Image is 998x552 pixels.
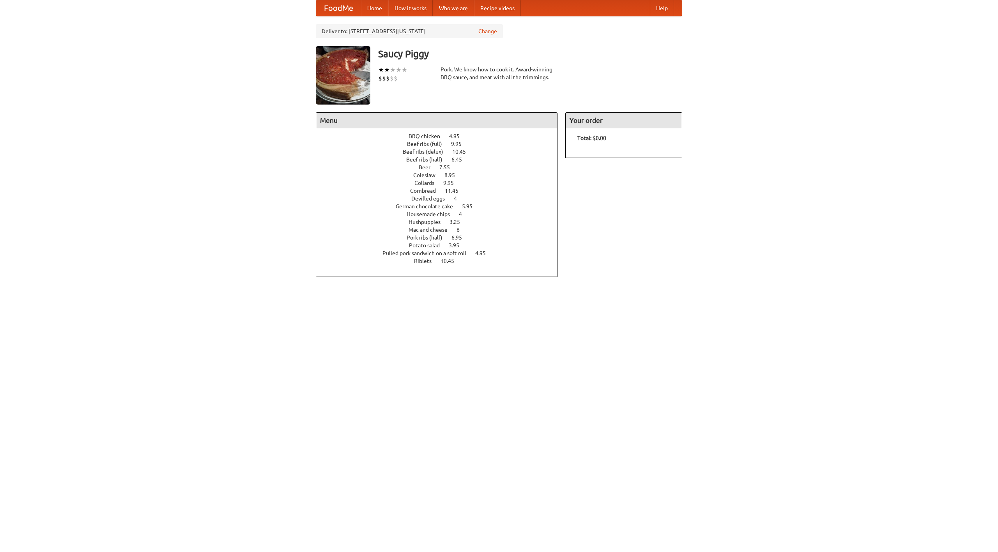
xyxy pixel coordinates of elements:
span: BBQ chicken [409,133,448,139]
a: Potato salad 3.95 [409,242,474,248]
li: ★ [396,66,402,74]
li: ★ [390,66,396,74]
a: Mac and cheese 6 [409,227,474,233]
div: Pork. We know how to cook it. Award-winning BBQ sauce, and meat with all the trimmings. [441,66,557,81]
span: 10.45 [452,149,474,155]
span: 6.95 [451,234,470,241]
h4: Menu [316,113,557,128]
span: Hushpuppies [409,219,448,225]
a: Pork ribs (half) 6.95 [407,234,476,241]
a: Pulled pork sandwich on a soft roll 4.95 [382,250,500,256]
span: 6 [457,227,467,233]
span: 4.95 [475,250,494,256]
span: 4 [454,195,465,202]
span: 9.95 [443,180,462,186]
span: Beer [419,164,438,170]
span: Collards [414,180,442,186]
span: Beef ribs (half) [406,156,450,163]
a: Beef ribs (full) 9.95 [407,141,476,147]
span: Devilled eggs [411,195,453,202]
span: Cornbread [410,188,444,194]
a: Devilled eggs 4 [411,195,471,202]
b: Total: $0.00 [577,135,606,141]
span: 3.25 [449,219,468,225]
span: Housemade chips [407,211,458,217]
span: Mac and cheese [409,227,455,233]
span: 7.55 [439,164,458,170]
a: Help [650,0,674,16]
a: Beer 7.55 [419,164,464,170]
span: Coleslaw [413,172,443,178]
span: Riblets [414,258,439,264]
h3: Saucy Piggy [378,46,682,62]
a: FoodMe [316,0,361,16]
span: 11.45 [445,188,466,194]
li: $ [390,74,394,83]
span: 10.45 [441,258,462,264]
li: $ [378,74,382,83]
span: Pork ribs (half) [407,234,450,241]
a: Coleslaw 8.95 [413,172,469,178]
li: $ [386,74,390,83]
div: Deliver to: [STREET_ADDRESS][US_STATE] [316,24,503,38]
img: angular.jpg [316,46,370,105]
a: How it works [388,0,433,16]
h4: Your order [566,113,682,128]
a: Home [361,0,388,16]
span: Beef ribs (full) [407,141,450,147]
a: Housemade chips 4 [407,211,476,217]
li: ★ [384,66,390,74]
a: German chocolate cake 5.95 [396,203,487,209]
span: German chocolate cake [396,203,461,209]
a: Riblets 10.45 [414,258,469,264]
a: Change [478,27,497,35]
a: BBQ chicken 4.95 [409,133,474,139]
a: Beef ribs (delux) 10.45 [403,149,480,155]
a: Hushpuppies 3.25 [409,219,474,225]
span: 9.95 [451,141,469,147]
span: Potato salad [409,242,448,248]
span: Beef ribs (delux) [403,149,451,155]
span: 4 [459,211,470,217]
span: 4.95 [449,133,467,139]
li: $ [394,74,398,83]
a: Recipe videos [474,0,521,16]
span: 6.45 [451,156,470,163]
a: Collards 9.95 [414,180,468,186]
li: $ [382,74,386,83]
span: 3.95 [449,242,467,248]
span: Pulled pork sandwich on a soft roll [382,250,474,256]
a: Beef ribs (half) 6.45 [406,156,476,163]
span: 8.95 [444,172,463,178]
a: Cornbread 11.45 [410,188,473,194]
span: 5.95 [462,203,480,209]
a: Who we are [433,0,474,16]
li: ★ [402,66,407,74]
li: ★ [378,66,384,74]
